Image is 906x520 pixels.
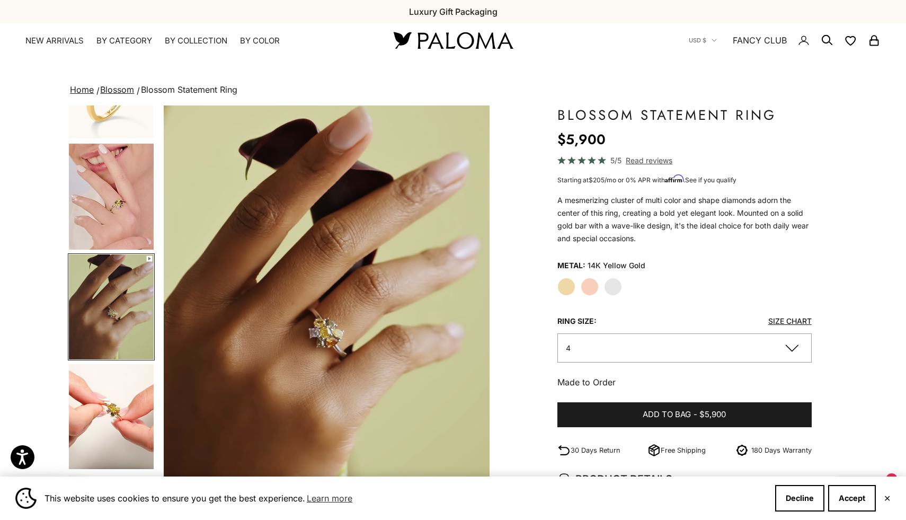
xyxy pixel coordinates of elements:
[884,495,891,501] button: Close
[685,176,736,184] a: See if you qualify - Learn more about Affirm Financing (opens in modal)
[689,36,706,45] span: USD $
[557,333,812,363] button: 4
[588,258,645,274] variant-option-value: 14K Yellow Gold
[100,84,134,95] a: Blossom
[566,343,571,352] span: 4
[828,485,876,512] button: Accept
[557,313,597,329] legend: Ring Size:
[96,36,152,46] summary: By Category
[305,490,354,506] a: Learn more
[557,154,812,166] a: 5/5 Read reviews
[689,36,717,45] button: USD $
[70,84,94,95] a: Home
[571,445,620,456] p: 30 Days Return
[768,316,812,325] a: Size Chart
[557,470,672,488] span: PRODUCT DETAILS
[15,488,37,509] img: Cookie banner
[69,144,154,250] img: #YellowGold #RoseGold #WhiteGold
[661,445,706,456] p: Free Shipping
[557,194,812,245] div: A mesmerizing cluster of multi color and shape diamonds adorn the center of this ring, creating a...
[557,176,736,184] span: Starting at /mo or 0% APR with .
[557,105,812,125] h1: Blossom Statement Ring
[699,408,726,421] span: $5,900
[68,253,155,360] button: Go to item 5
[589,176,605,184] span: $205
[557,402,812,428] button: Add to bag-$5,900
[557,375,812,389] p: Made to Order
[68,143,155,251] button: Go to item 4
[164,105,490,509] div: Item 5 of 17
[25,36,84,46] a: NEW ARRIVALS
[69,364,154,469] img: #YellowGold #WhiteGold #RoseGold
[141,84,237,95] span: Blossom Statement Ring
[557,460,812,499] summary: PRODUCT DETAILS
[689,23,881,57] nav: Secondary navigation
[240,36,280,46] summary: By Color
[68,363,155,470] button: Go to item 6
[557,258,585,274] legend: Metal:
[733,33,787,47] a: FANCY CLUB
[751,445,812,456] p: 180 Days Warranty
[557,129,606,150] sale-price: $5,900
[643,408,691,421] span: Add to bag
[45,490,767,506] span: This website uses cookies to ensure you get the best experience.
[775,485,824,512] button: Decline
[165,36,227,46] summary: By Collection
[665,175,683,183] span: Affirm
[610,154,621,166] span: 5/5
[68,83,838,98] nav: breadcrumbs
[69,254,154,359] img: #YellowGold #WhiteGold #RoseGold
[409,5,498,19] p: Luxury Gift Packaging
[626,154,672,166] span: Read reviews
[25,36,368,46] nav: Primary navigation
[164,105,490,509] video: #YellowGold #WhiteGold #RoseGold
